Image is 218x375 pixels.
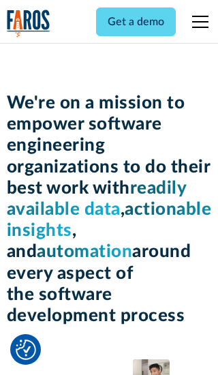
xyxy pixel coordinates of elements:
[37,243,132,260] span: automation
[7,93,212,327] h1: We're on a mission to empower software engineering organizations to do their best work with , , a...
[96,7,176,36] a: Get a demo
[7,10,50,37] img: Logo of the analytics and reporting company Faros.
[16,340,36,360] button: Cookie Settings
[16,340,36,360] img: Revisit consent button
[7,10,50,37] a: home
[7,179,187,218] span: readily available data
[184,5,211,38] div: menu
